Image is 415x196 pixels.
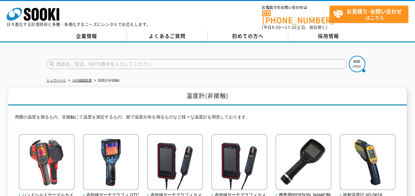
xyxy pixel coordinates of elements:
[93,77,120,84] li: 温度計(非接触)
[262,6,329,10] span: お電話でのお問い合わせは
[349,56,365,72] img: btn_search.png
[127,31,208,41] a: よくあるご質問
[208,31,288,41] a: 初めての方へ
[285,24,297,30] span: 17:30
[19,134,75,192] img: ハンドヘルドサーマルカメラ M200A
[288,31,369,41] a: 採用情報
[262,10,329,24] a: [PHONE_NUMBER]
[83,134,139,192] img: 赤外線サーモグラフィ GTC400C型（－10～400℃）
[232,32,264,40] span: 初めての方へ
[8,87,407,106] h1: 温度計(非接触)
[7,22,151,26] p: 日々進化する計測技術と多種・多様化するニーズにレンタルでお応えします。
[211,134,267,192] img: 赤外線サーモグラフィカメラ F50A-STD
[329,6,408,23] a: お見積り･お問い合わせはこちら
[46,31,127,41] a: 企業情報
[272,24,281,30] span: 8:50
[262,24,327,30] span: (平日 ～ 土日、祝日除く)
[340,134,396,192] img: 放射温度計 AD-5616
[46,59,347,69] input: 商品名、型式、NETIS番号を入力してください
[333,6,408,22] span: はこちら
[347,7,402,15] strong: お見積り･お問い合わせ
[46,79,66,82] a: トップページ
[15,114,400,124] p: 周囲の温度を測るもの、非接触にて温度を測定するもの、面で温度分布を測るものなど様々な温度計を用意しております。
[275,134,331,192] img: 携帯用小形熱画像カメラ CPA-E5
[147,134,203,192] img: 赤外線サーモグラフィカメラ F50B-STD
[72,79,92,82] a: その他測定器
